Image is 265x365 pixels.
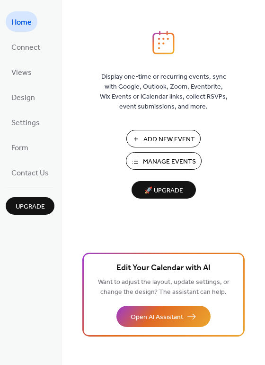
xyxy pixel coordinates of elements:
[6,62,37,82] a: Views
[116,306,211,327] button: Open AI Assistant
[143,157,196,167] span: Manage Events
[6,87,41,107] a: Design
[11,40,40,55] span: Connect
[143,135,195,145] span: Add New Event
[11,91,35,105] span: Design
[6,36,46,57] a: Connect
[11,15,32,30] span: Home
[132,181,196,199] button: 🚀 Upgrade
[6,112,45,132] a: Settings
[100,72,228,112] span: Display one-time or recurring events, sync with Google, Outlook, Zoom, Eventbrite, Wix Events or ...
[131,312,183,322] span: Open AI Assistant
[126,130,201,147] button: Add New Event
[16,202,45,212] span: Upgrade
[126,152,202,170] button: Manage Events
[11,116,40,130] span: Settings
[98,276,230,299] span: Want to adjust the layout, update settings, or change the design? The assistant can help.
[6,197,54,215] button: Upgrade
[6,162,54,182] a: Contact Us
[11,166,49,181] span: Contact Us
[6,11,37,32] a: Home
[116,262,211,275] span: Edit Your Calendar with AI
[6,137,34,157] a: Form
[11,65,32,80] span: Views
[137,184,190,197] span: 🚀 Upgrade
[11,141,28,155] span: Form
[152,31,174,55] img: logo_icon.svg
